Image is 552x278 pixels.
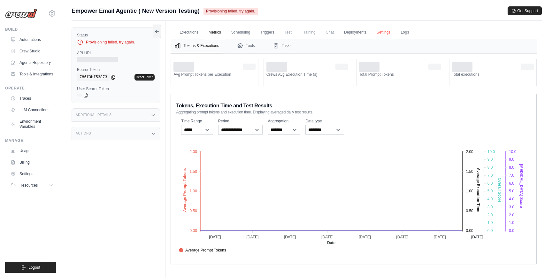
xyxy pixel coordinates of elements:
span: Test [281,26,295,39]
dt: Total executions [452,72,534,77]
tspan: 2.0 [509,213,515,217]
img: Logo [5,9,37,18]
span: Provisioning failed, try again. [203,8,257,15]
button: Resources [8,180,56,190]
button: Tools [233,39,259,53]
text: Date [327,241,336,245]
a: Logs [397,26,413,39]
tspan: 1.50 [466,169,474,174]
div: Operate [5,86,56,91]
tspan: 5.0 [487,189,493,193]
tspan: 8.0 [509,165,515,170]
a: Traces [8,93,56,104]
a: Settings [8,169,56,179]
a: Scheduling [227,26,254,39]
tspan: [DATE] [434,235,446,239]
a: Reset Token [134,74,155,81]
dt: Total Prompt Tokens [359,72,441,77]
a: Agents Repository [8,58,56,68]
a: Crew Studio [8,46,56,56]
label: Bearer Token [77,67,155,72]
h3: Actions [76,132,91,135]
tspan: 9.0 [509,157,515,162]
h3: Additional Details [76,113,111,117]
span: Empower Email Agentic ( New Version Testing) [72,6,200,15]
label: Time Range [181,119,213,124]
tspan: 10.0 [487,150,495,154]
a: LLM Connections [8,105,56,115]
button: Get Support [508,6,542,15]
span: Tokens, Execution Time and Test Results [176,102,272,110]
a: Automations [8,35,56,45]
tspan: [DATE] [321,235,333,239]
button: Tasks [269,39,295,53]
label: API URL [77,50,155,56]
tspan: [DATE] [359,235,371,239]
tspan: 0.0 [509,228,515,233]
code: 786f3bf53873 [77,73,110,81]
text: Average Prompt Tokens [183,168,187,212]
a: Billing [8,157,56,167]
a: Triggers [257,26,278,39]
label: Data type [305,119,344,124]
a: Deployments [340,26,370,39]
a: Tools & Integrations [8,69,56,79]
tspan: 10.0 [509,150,517,154]
tspan: [DATE] [209,235,221,239]
tspan: 1.0 [487,220,493,225]
tspan: [DATE] [284,235,296,239]
iframe: Chat Widget [520,247,552,278]
a: Settings [373,26,394,39]
dt: Avg Prompt Tokens per Execution [173,72,255,77]
tspan: 2.00 [190,150,197,154]
tspan: 0.50 [466,209,474,213]
tspan: 5.0 [509,189,515,193]
tspan: 1.50 [190,169,197,174]
tspan: 0.50 [190,209,197,213]
a: Environment Variables [8,116,56,132]
tspan: [DATE] [396,235,409,239]
tspan: 3.0 [509,205,515,209]
tspan: 4.0 [487,197,493,201]
text: Average Execution Time [476,168,480,212]
nav: Tabs [171,39,537,53]
div: Provisioning failed, try again. [77,39,155,45]
a: Metrics [205,26,225,39]
tspan: 1.0 [509,220,515,225]
tspan: 0.00 [466,228,474,233]
div: Build [5,27,56,32]
dt: Crews Avg Execution Time (s) [266,72,348,77]
tspan: 7.0 [487,173,493,178]
tspan: 6.0 [509,181,515,186]
span: Resources [19,183,38,188]
label: Period [218,119,263,124]
span: Logout [28,265,40,270]
button: Logout [5,262,56,273]
tspan: 0.00 [190,228,197,233]
tspan: 1.00 [190,189,197,193]
label: Status [77,33,155,38]
text: Overall Score [498,178,502,203]
span: Chat is not available until the deployment is complete [322,26,338,39]
span: Training is not available until the deployment is complete [298,26,319,39]
tspan: 2.00 [466,150,474,154]
tspan: 6.0 [487,181,493,186]
tspan: 4.0 [509,197,515,201]
tspan: 7.0 [509,173,515,178]
tspan: 0.0 [487,228,493,233]
a: Executions [176,26,202,39]
tspan: 2.0 [487,213,493,217]
label: Aggregation [268,119,300,124]
span: Aggregating prompt tokens and execution time. Displaying averaged daily test results. [176,110,313,115]
tspan: 9.0 [487,157,493,162]
a: Usage [8,146,56,156]
tspan: [DATE] [247,235,259,239]
tspan: 3.0 [487,205,493,209]
tspan: 8.0 [487,165,493,170]
button: Tokens & Executions [171,39,223,53]
tspan: [DATE] [471,235,483,239]
label: User Bearer Token [77,86,155,91]
tspan: 1.00 [466,189,474,193]
text: [MEDICAL_DATA] Score [519,164,524,208]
